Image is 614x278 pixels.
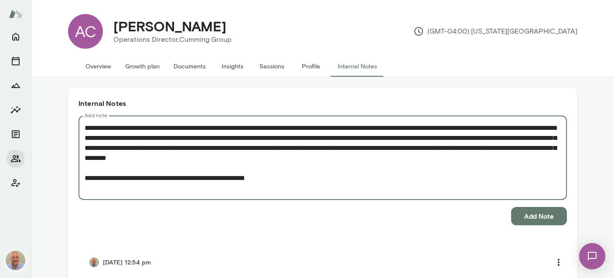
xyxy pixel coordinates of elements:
[7,101,24,119] button: Insights
[5,250,26,271] img: Marc Friedman
[252,56,291,77] button: Sessions
[167,56,213,77] button: Documents
[7,125,24,143] button: Documents
[413,26,577,37] p: (GMT-04:00) [US_STATE][GEOGRAPHIC_DATA]
[213,56,252,77] button: Insights
[291,56,331,77] button: Profile
[85,112,107,119] label: Add note
[511,207,567,225] button: Add Note
[7,150,24,167] button: Members
[78,98,567,108] h6: Internal Notes
[78,56,118,77] button: Overview
[89,257,99,268] img: Marc Friedman
[7,77,24,94] button: Growth Plan
[549,253,568,271] button: more
[113,18,226,34] h4: [PERSON_NAME]
[331,56,384,77] button: Internal Notes
[68,14,103,49] div: AC
[103,258,151,267] h6: [DATE] 12:54 pm
[7,52,24,70] button: Sessions
[118,56,167,77] button: Growth plan
[113,34,232,45] p: Operations Director, Cumming Group
[9,6,23,22] img: Mento
[7,28,24,45] button: Home
[7,174,24,192] button: Client app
